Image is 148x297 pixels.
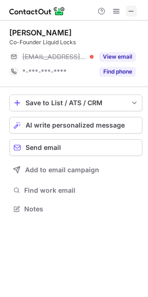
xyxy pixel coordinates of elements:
[9,139,142,156] button: Send email
[26,121,125,129] span: AI write personalized message
[24,186,139,195] span: Find work email
[9,117,142,134] button: AI write personalized message
[9,94,142,111] button: save-profile-one-click
[26,99,126,107] div: Save to List / ATS / CRM
[24,205,139,213] span: Notes
[22,53,87,61] span: [EMAIL_ADDRESS][DOMAIN_NAME]
[26,144,61,151] span: Send email
[99,67,136,76] button: Reveal Button
[9,202,142,216] button: Notes
[9,184,142,197] button: Find work email
[9,38,142,47] div: Co-Founder Liquid Locks
[9,28,72,37] div: [PERSON_NAME]
[9,162,142,178] button: Add to email campaign
[9,6,65,17] img: ContactOut v5.3.10
[25,166,99,174] span: Add to email campaign
[99,52,136,61] button: Reveal Button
